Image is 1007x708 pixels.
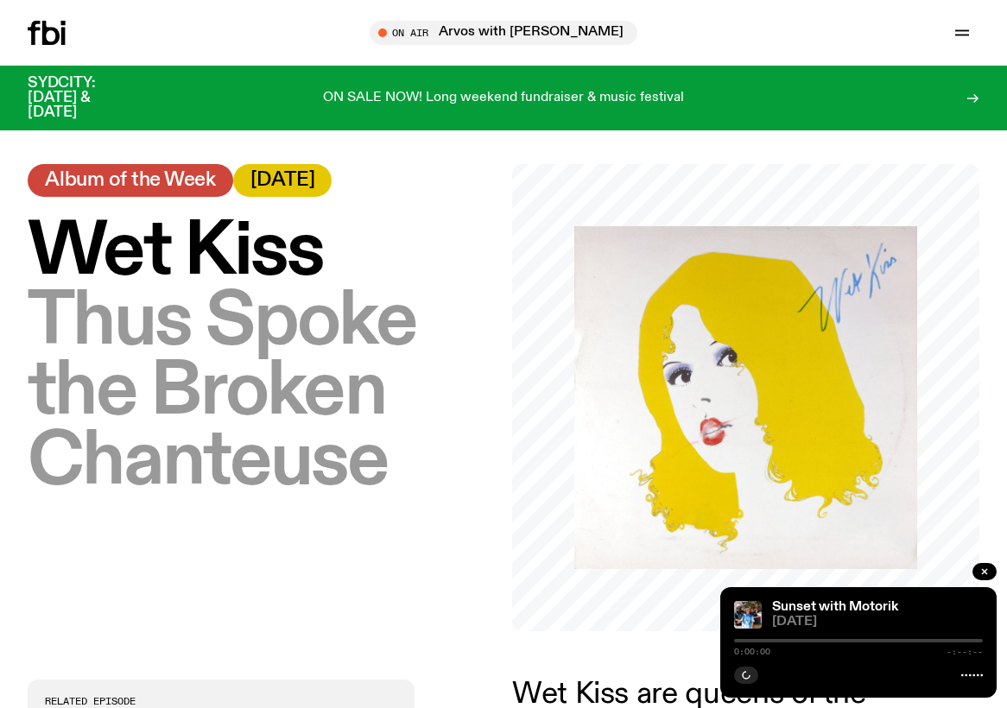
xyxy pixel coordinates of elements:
[370,21,637,45] button: On AirArvos with [PERSON_NAME]
[947,648,983,656] span: -:--:--
[772,616,983,629] span: [DATE]
[28,213,323,291] span: Wet Kiss
[734,648,770,656] span: 0:00:00
[574,226,916,568] img: A drawing of a femme head on a white background. With yellow hair, red lips and blue eyes looking...
[250,171,315,190] span: [DATE]
[45,697,397,706] h3: Related Episode
[28,76,138,120] h3: SYDCITY: [DATE] & [DATE]
[28,283,416,501] span: Thus Spoke the Broken Chanteuse
[323,91,684,106] p: ON SALE NOW! Long weekend fundraiser & music festival
[45,171,216,190] span: Album of the Week
[734,601,762,629] img: Andrew, Reenie, and Pat stand in a row, smiling at the camera, in dappled light with a vine leafe...
[772,600,898,614] a: Sunset with Motorik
